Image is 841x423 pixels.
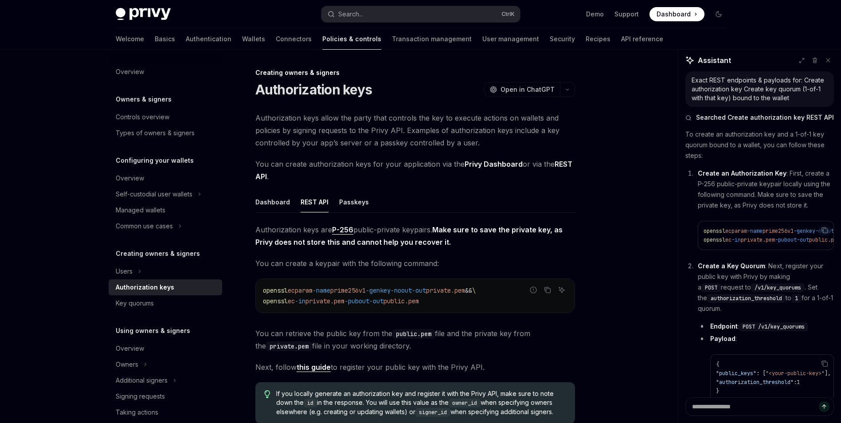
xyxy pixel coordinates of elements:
span: -out [412,286,426,294]
span: Assistant [698,55,731,66]
strong: Endpoint [710,322,738,330]
li: : [698,333,834,401]
a: Key quorums [109,295,222,311]
a: Managed wallets [109,202,222,218]
button: Copy the contents from the code block [819,358,830,369]
span: -pubout [344,297,369,305]
h1: Authorization keys [255,82,372,98]
span: authorization_threshold [711,295,782,302]
a: Connectors [276,28,312,50]
a: Basics [155,28,175,50]
span: } [716,388,719,395]
span: openssl [704,227,725,235]
span: "public_keys" [716,370,756,377]
span: openssl [704,236,725,243]
div: Authorization keys [116,282,174,293]
div: Self-custodial user wallets [116,189,192,200]
button: Send message [819,401,829,412]
strong: Privy Dashboard [465,160,523,168]
a: Controls overview [109,109,222,125]
span: -pubout [775,236,797,243]
span: openssl [263,286,288,294]
a: P-256 [332,225,353,235]
div: Key quorums [116,298,154,309]
div: Signing requests [116,391,165,402]
div: Common use cases [116,221,173,231]
span: ecparam [288,286,313,294]
a: Authorization keys [109,279,222,295]
p: To create an authorization key and a 1-of-1 key quorum bound to a wallet, you can follow these st... [685,129,834,161]
span: -genkey [366,286,391,294]
span: ecparam [725,227,747,235]
span: : [794,379,797,386]
span: Open in ChatGPT [501,85,555,94]
code: private.pem [266,341,312,351]
a: Security [550,28,575,50]
span: You can create authorization keys for your application via the or via the . [255,158,575,183]
span: private.pem [426,286,465,294]
div: Users [116,266,133,277]
code: public.pem [392,329,435,339]
a: Welcome [116,28,144,50]
div: Types of owners & signers [116,128,195,138]
span: private.pem [305,297,344,305]
span: -name [747,227,763,235]
span: { [716,361,719,368]
span: "<your-public-key>" [766,370,825,377]
span: -noout [815,227,834,235]
div: Passkeys [339,192,369,212]
span: -out [369,297,383,305]
span: /v1/key_quorums [755,284,801,291]
a: Recipes [586,28,610,50]
button: Ask AI [556,284,567,296]
div: Exact REST endpoints & payloads for: Create authorization key Create key quorum (1-of-1 with that... [692,76,828,102]
span: openssl [263,297,288,305]
a: User management [482,28,539,50]
button: Open search [321,6,520,22]
strong: Create a Key Quorum [698,262,765,270]
span: -name [313,286,330,294]
p: : First, create a P-256 public-private keypair locally using the following command. Make sure to ... [698,168,834,211]
button: Report incorrect code [528,284,539,296]
span: If you locally generate an authorization key and register it with the Privy API, make sure to not... [276,389,566,417]
div: Creating owners & signers [255,68,575,77]
a: Transaction management [392,28,472,50]
span: ec [725,236,731,243]
span: Searched Create authorization key REST API [696,113,834,122]
button: Toggle Owners section [109,356,222,372]
img: dark logo [116,8,171,20]
button: Searched Create authorization key REST API [685,113,834,122]
div: Controls overview [116,112,169,122]
span: : [ [756,370,766,377]
strong: Payload [710,335,735,342]
button: Toggle dark mode [712,7,726,21]
span: Authorization keys allow the party that controls the key to execute actions on wallets and polici... [255,112,575,149]
span: You can retrieve the public key from the file and the private key from the file in your working d... [255,327,575,352]
span: Ctrl K [501,11,515,18]
h5: Owners & signers [116,94,172,105]
div: Overview [116,173,144,184]
div: Taking actions [116,407,158,418]
button: Toggle Users section [109,263,222,279]
a: Demo [586,10,604,19]
span: -out [797,236,809,243]
strong: Create an Authorization Key [698,169,786,177]
span: 1 [795,295,798,302]
div: REST API [301,192,329,212]
span: \ [472,286,476,294]
span: Dashboard [657,10,691,19]
span: prime256v1 [330,286,366,294]
a: Overview [109,170,222,186]
h5: Configuring your wallets [116,155,194,166]
a: Types of owners & signers [109,125,222,141]
span: && [465,286,472,294]
button: Copy the contents from the code block [542,284,553,296]
span: -in [295,297,305,305]
span: private.pem [741,236,775,243]
div: Search... [338,9,363,20]
a: Taking actions [109,404,222,420]
li: : [698,321,834,332]
span: You can create a keypair with the following command: [255,257,575,270]
button: Copy the contents from the code block [819,224,830,236]
button: Open in ChatGPT [484,82,560,97]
